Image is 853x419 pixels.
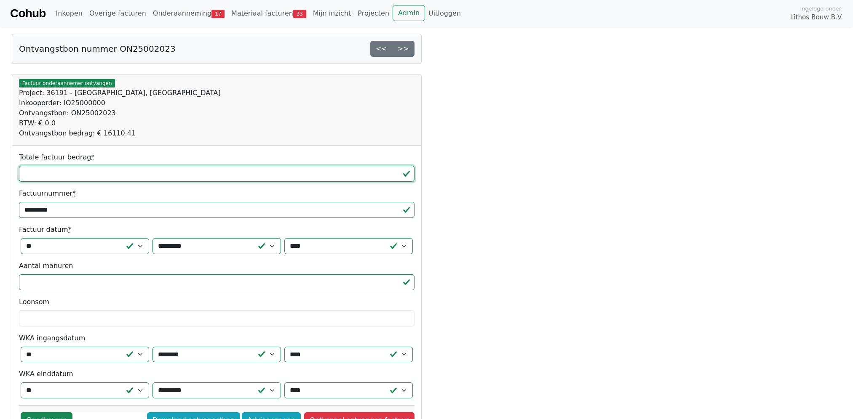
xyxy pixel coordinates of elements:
[228,5,310,22] a: Materiaal facturen33
[19,128,414,138] div: Ontvangstbon bedrag: € 16110.41
[19,369,73,379] label: WKA einddatum
[19,44,176,54] h5: Ontvangstbon nummer ON25002023
[86,5,150,22] a: Overige facturen
[392,41,414,57] a: >>
[19,98,414,108] div: Inkooporder: IO25000000
[19,225,72,235] label: Factuur datum
[68,225,72,233] abbr: required
[150,5,228,22] a: Onderaanneming17
[19,333,85,343] label: WKA ingangsdatum
[310,5,355,22] a: Mijn inzicht
[10,3,45,24] a: Cohub
[393,5,425,21] a: Admin
[19,152,94,162] label: Totale factuur bedrag
[19,118,414,128] div: BTW: € 0.0
[293,10,306,18] span: 33
[19,88,414,98] div: Project: 36191 - [GEOGRAPHIC_DATA], [GEOGRAPHIC_DATA]
[19,79,115,88] span: Factuur onderaannemer ontvangen
[425,5,464,22] a: Uitloggen
[52,5,86,22] a: Inkopen
[91,153,94,161] abbr: required
[19,261,73,271] label: Aantal manuren
[790,13,843,22] span: Lithos Bouw B.V.
[370,41,393,57] a: <<
[211,10,225,18] span: 17
[72,189,76,197] abbr: required
[354,5,393,22] a: Projecten
[19,108,414,118] div: Ontvangstbon: ON25002023
[800,5,843,13] span: Ingelogd onder:
[19,188,76,199] label: Factuurnummer
[19,297,49,307] label: Loonsom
